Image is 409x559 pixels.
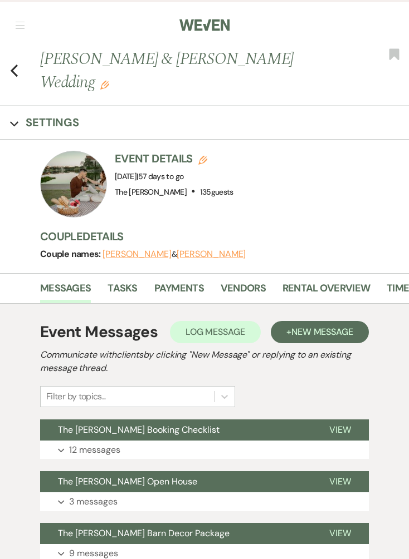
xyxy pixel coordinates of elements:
[329,527,351,539] span: View
[138,171,184,181] span: 57 days to go
[115,187,187,197] span: The [PERSON_NAME]
[46,390,106,403] div: Filter by topics...
[40,492,369,511] button: 3 messages
[58,527,230,539] span: The [PERSON_NAME] Barn Decor Package
[170,321,261,343] button: Log Message
[177,250,246,259] button: [PERSON_NAME]
[137,171,183,181] span: |
[291,326,353,338] span: New Message
[40,280,91,303] a: Messages
[40,248,103,260] span: Couple names:
[311,419,369,441] button: View
[154,280,204,303] a: Payments
[10,115,79,130] button: Settings
[69,443,120,457] p: 12 messages
[103,250,172,259] button: [PERSON_NAME]
[40,348,369,375] h2: Communicate with clients by clicking "New Message" or replying to an existing message thread.
[221,280,266,303] a: Vendors
[26,115,79,130] h3: Settings
[69,494,118,509] p: 3 messages
[271,321,369,343] button: +New Message
[40,419,311,441] button: The [PERSON_NAME] Booking Checklist
[311,523,369,544] button: View
[311,471,369,492] button: View
[58,476,197,487] span: The [PERSON_NAME] Open House
[40,471,311,492] button: The [PERSON_NAME] Open House
[40,47,331,94] h1: [PERSON_NAME] & [PERSON_NAME] Wedding
[108,280,137,303] a: Tasks
[283,280,370,303] a: Rental Overview
[200,187,233,197] span: 135 guests
[40,441,369,459] button: 12 messages
[186,326,245,338] span: Log Message
[40,320,158,344] h1: Event Messages
[329,424,351,436] span: View
[329,476,351,487] span: View
[58,424,220,436] span: The [PERSON_NAME] Booking Checklist
[100,79,109,89] button: Edit
[179,13,230,37] img: Weven Logo
[115,151,233,166] h3: Event Details
[103,249,246,259] span: &
[40,229,398,244] h3: Couple Details
[40,523,311,544] button: The [PERSON_NAME] Barn Decor Package
[115,171,183,181] span: [DATE]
